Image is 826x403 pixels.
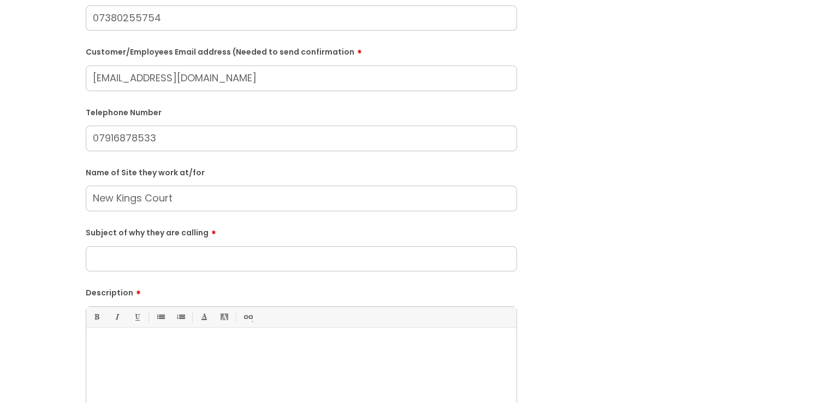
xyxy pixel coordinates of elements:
a: Underline(Ctrl-U) [130,310,144,324]
a: Italic (Ctrl-I) [110,310,123,324]
a: 1. Ordered List (Ctrl-Shift-8) [174,310,187,324]
label: Telephone Number [86,106,517,117]
a: Link [241,310,254,324]
label: Customer/Employees Email address (Needed to send confirmation [86,44,517,57]
a: Bold (Ctrl-B) [90,310,103,324]
a: Font Color [197,310,211,324]
a: • Unordered List (Ctrl-Shift-7) [153,310,167,324]
input: Email [86,66,517,91]
label: Description [86,285,517,298]
a: Back Color [217,310,231,324]
label: Subject of why they are calling [86,224,517,238]
label: Name of Site they work at/for [86,166,517,177]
